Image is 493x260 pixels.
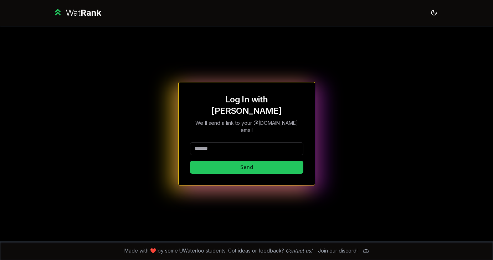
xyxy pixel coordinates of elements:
span: Rank [81,7,101,18]
span: Made with ❤️ by some UWaterloo students. Got ideas or feedback? [124,247,312,254]
h1: Log In with [PERSON_NAME] [190,94,303,117]
div: Wat [66,7,101,19]
a: Contact us! [286,248,312,254]
a: WatRank [53,7,102,19]
p: We'll send a link to your @[DOMAIN_NAME] email [190,119,303,134]
button: Send [190,161,303,174]
div: Join our discord! [318,247,358,254]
